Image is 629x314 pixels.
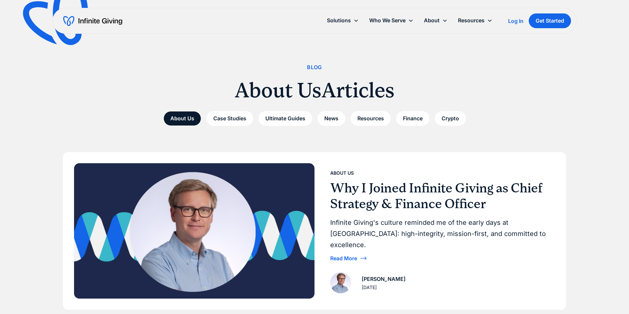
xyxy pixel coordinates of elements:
[258,111,312,126] a: Ultimate Guides
[351,111,391,126] a: Resources
[163,111,201,126] a: About Us
[362,275,406,284] div: [PERSON_NAME]
[458,16,485,25] div: Resources
[508,18,524,24] div: Log In
[529,13,571,28] a: Get Started
[63,16,122,26] a: home
[396,111,429,126] a: Finance
[330,217,550,250] div: Infinite Giving's culture reminded me of the early days at [GEOGRAPHIC_DATA]: high-integrity, mis...
[235,77,321,103] h1: About Us
[322,13,364,28] div: Solutions
[424,16,440,25] div: About
[317,111,345,126] a: News
[321,77,394,103] h1: Articles
[453,13,498,28] div: Resources
[369,16,406,25] div: Who We Serve
[206,111,253,126] a: Case Studies
[330,256,357,261] div: Read More
[330,180,550,212] h3: Why I Joined Infinite Giving as Chief Strategy & Finance Officer
[64,153,565,309] a: About UsWhy I Joined Infinite Giving as Chief Strategy & Finance OfficerInfinite Giving's culture...
[508,17,524,25] a: Log In
[435,111,466,126] a: Crypto
[419,13,453,28] div: About
[364,13,419,28] div: Who We Serve
[330,169,354,177] div: About Us
[362,284,377,291] div: [DATE]
[327,16,351,25] div: Solutions
[307,63,322,72] div: Blog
